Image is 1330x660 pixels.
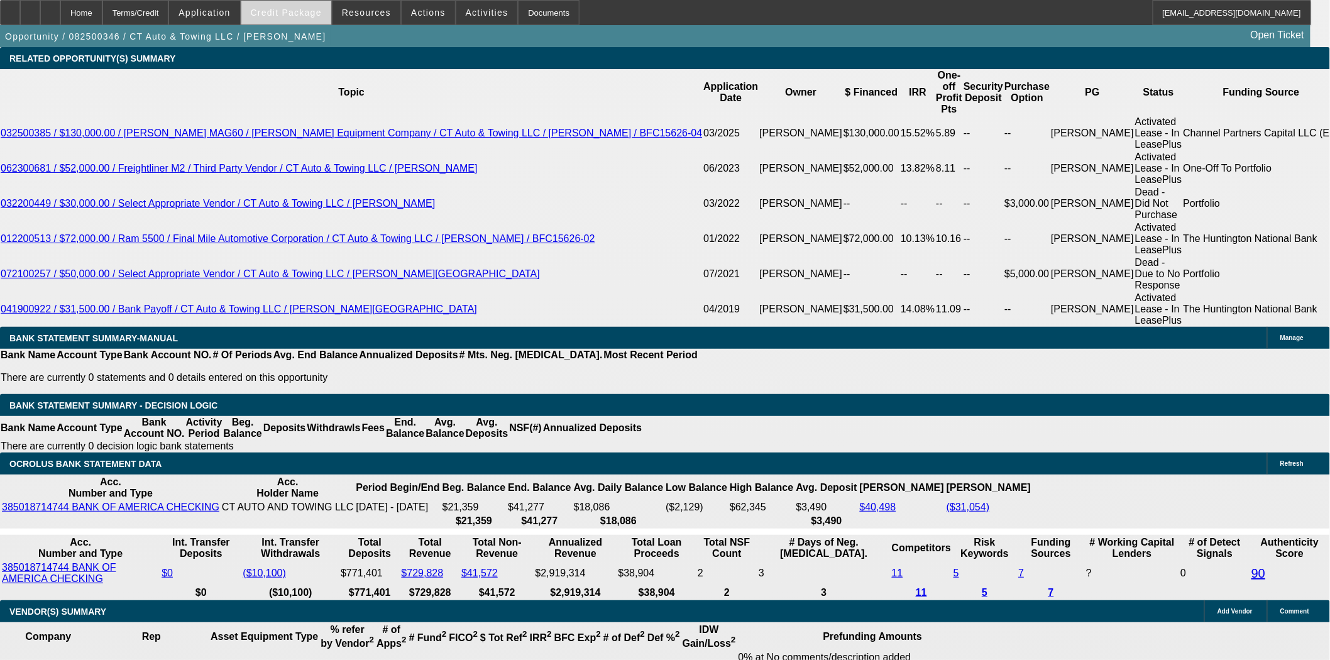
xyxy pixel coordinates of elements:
[603,632,645,643] b: # of Def
[1004,186,1050,221] td: $3,000.00
[1004,221,1050,256] td: --
[273,349,359,361] th: Avg. End Balance
[355,476,440,500] th: Period Begin/End
[1280,608,1309,615] span: Comment
[697,561,757,585] td: 2
[1135,256,1183,292] td: Dead - Due to No Response
[1050,186,1135,221] td: [PERSON_NAME]
[1,198,435,209] a: 032200449 / $30,000.00 / Select Appropriate Vendor / CT Auto & Towing LLC / [PERSON_NAME]
[935,69,963,116] th: One-off Profit Pts
[647,632,680,643] b: Def %
[843,256,900,292] td: --
[900,151,935,186] td: 13.82%
[900,292,935,327] td: 14.08%
[401,586,460,599] th: $729,828
[618,536,696,560] th: Total Loan Proceeds
[703,256,759,292] td: 07/2021
[25,631,71,642] b: Company
[530,632,552,643] b: IRR
[759,69,844,116] th: Owner
[507,501,571,514] td: $41,277
[963,151,1004,186] td: --
[703,69,759,116] th: Application Date
[321,624,374,649] b: % refer by Vendor
[703,292,759,327] td: 04/2019
[465,416,509,440] th: Avg. Deposits
[1018,536,1084,560] th: Funding Sources
[442,476,506,500] th: Beg. Balance
[900,116,935,151] td: 15.52%
[9,400,218,410] span: Bank Statement Summary - Decision Logic
[1004,151,1050,186] td: --
[402,568,444,578] a: $729,828
[554,632,601,643] b: BFC Exp
[1246,25,1309,46] a: Open Ticket
[461,536,533,560] th: Total Non-Revenue
[703,151,759,186] td: 06/2023
[823,631,923,642] b: Prefunding Amounts
[442,630,446,639] sup: 2
[1280,460,1304,467] span: Refresh
[179,8,230,18] span: Application
[1180,536,1250,560] th: # of Detect Signals
[573,515,664,527] th: $18,086
[759,256,844,292] td: [PERSON_NAME]
[56,349,123,361] th: Account Type
[640,630,645,639] sup: 2
[340,586,399,599] th: $771,401
[796,476,858,500] th: Avg. Deposit
[1217,608,1253,615] span: Add Vendor
[547,630,551,639] sup: 2
[1086,568,1092,578] span: Refresh to pull Number of Working Capital Lenders
[480,632,527,643] b: $ Tot Ref
[759,151,844,186] td: [PERSON_NAME]
[241,1,331,25] button: Credit Package
[665,476,728,500] th: Low Balance
[1004,69,1050,116] th: Purchase Option
[665,501,728,514] td: ($2,129)
[370,635,374,645] sup: 2
[9,333,178,343] span: BANK STATEMENT SUMMARY-MANUAL
[843,69,900,116] th: $ Financed
[1004,116,1050,151] td: --
[376,624,406,649] b: # of Apps
[1085,536,1179,560] th: # Working Capital Lenders
[536,568,616,579] div: $2,919,314
[758,536,890,560] th: # Days of Neg. [MEDICAL_DATA].
[385,416,425,440] th: End. Balance
[221,501,354,514] td: CT AUTO AND TOWING LLC
[243,568,286,578] a: ($10,100)
[1,233,595,244] a: 012200513 / $72,000.00 / Ram 5500 / Final Mile Automotive Corporation / CT Auto & Towing LLC / [P...
[697,536,757,560] th: Sum of the Total NSF Count and Total Overdraft Fee Count from Ocrolus
[411,8,446,18] span: Actions
[1251,536,1329,560] th: Authenticity Score
[935,292,963,327] td: 11.09
[242,586,339,599] th: ($10,100)
[211,631,318,642] b: Asset Equipment Type
[758,586,890,599] th: 3
[729,476,794,500] th: High Balance
[573,476,664,500] th: Avg. Daily Balance
[618,561,696,585] td: $38,904
[759,221,844,256] td: [PERSON_NAME]
[982,587,987,598] a: 5
[1050,256,1135,292] td: [PERSON_NAME]
[358,349,458,361] th: Annualized Deposits
[507,476,571,500] th: End. Balance
[508,416,542,440] th: NSF(#)
[963,186,1004,221] td: --
[1135,116,1183,151] td: Activated Lease - In LeasePlus
[1180,561,1250,585] td: 0
[954,568,959,578] a: 5
[1018,568,1024,578] a: 7
[142,631,161,642] b: Rep
[1,536,160,560] th: Acc. Number and Type
[1050,116,1135,151] td: [PERSON_NAME]
[342,8,391,18] span: Resources
[1004,292,1050,327] td: --
[425,416,464,440] th: Avg. Balance
[221,476,354,500] th: Acc. Holder Name
[185,416,223,440] th: Activity Period
[963,221,1004,256] td: --
[963,292,1004,327] td: --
